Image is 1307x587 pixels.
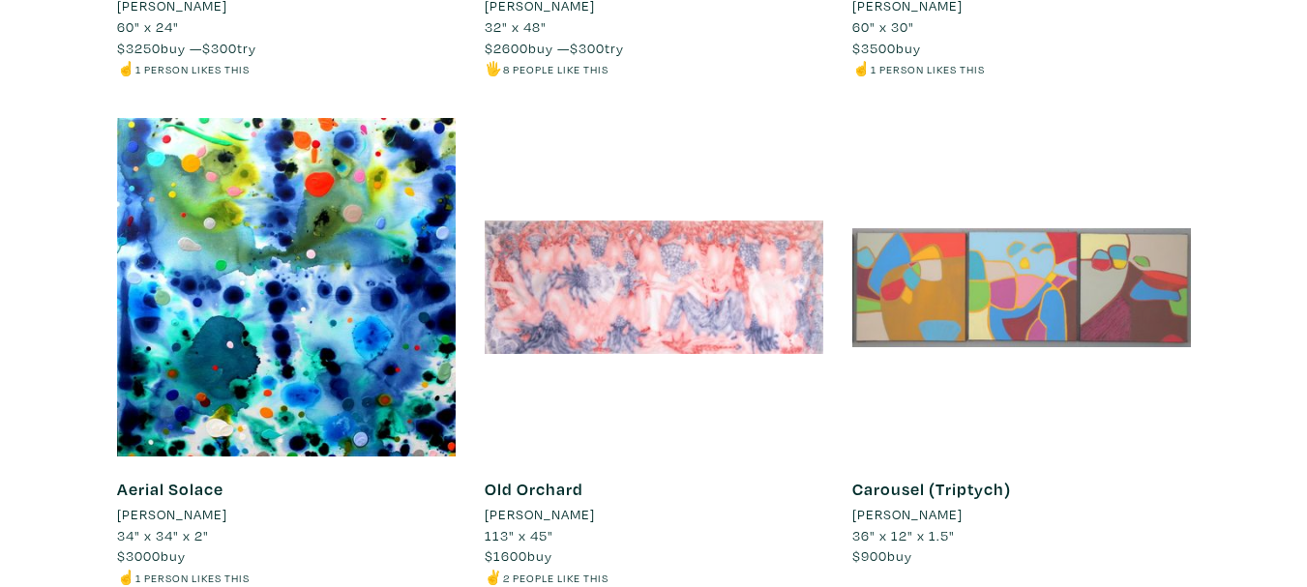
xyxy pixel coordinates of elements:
span: 60" x 30" [852,17,914,36]
span: $300 [570,39,605,57]
a: Aerial Solace [117,478,223,500]
span: $2600 [485,39,528,57]
small: 1 person likes this [135,62,250,76]
li: ☝️ [852,58,1191,79]
span: $3250 [117,39,161,57]
span: $300 [202,39,237,57]
small: 1 person likes this [871,62,985,76]
a: Carousel (Triptych) [852,478,1011,500]
span: buy — try [485,39,624,57]
span: buy [117,546,186,565]
small: 2 people like this [503,571,609,585]
a: [PERSON_NAME] [117,504,456,525]
span: 60" x 24" [117,17,179,36]
small: 1 person likes this [135,571,250,585]
a: [PERSON_NAME] [485,504,823,525]
li: ☝️ [117,58,456,79]
a: [PERSON_NAME] [852,504,1191,525]
span: buy — try [117,39,256,57]
li: 🖐️ [485,58,823,79]
span: 36" x 12" x 1.5" [852,526,955,544]
li: [PERSON_NAME] [485,504,595,525]
li: [PERSON_NAME] [117,504,227,525]
a: Old Orchard [485,478,583,500]
span: buy [852,546,912,565]
span: $900 [852,546,887,565]
span: buy [852,39,921,57]
span: 32" x 48" [485,17,547,36]
li: [PERSON_NAME] [852,504,963,525]
span: 34" x 34" x 2" [117,526,209,544]
span: $3500 [852,39,896,57]
small: 8 people like this [503,62,609,76]
span: 113" x 45" [485,526,553,544]
span: $3000 [117,546,161,565]
span: buy [485,546,552,565]
span: $1600 [485,546,527,565]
